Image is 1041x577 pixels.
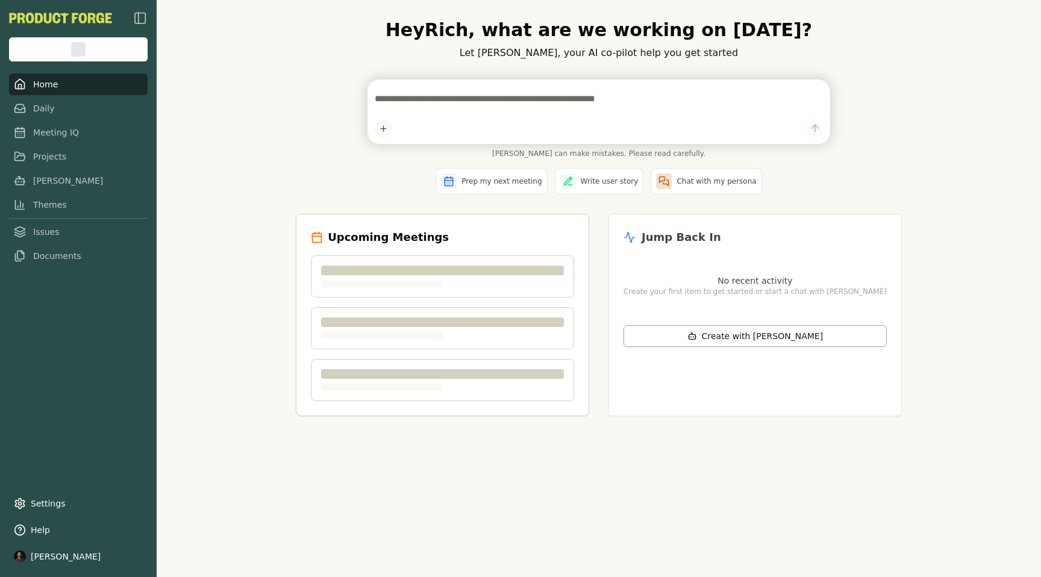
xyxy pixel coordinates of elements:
span: [PERSON_NAME] can make mistakes. Please read carefully. [367,149,830,158]
button: Help [9,519,148,541]
a: Daily [9,98,148,119]
a: Documents [9,245,148,267]
span: Create with [PERSON_NAME] [702,330,823,342]
button: Write user story [555,168,644,195]
button: Create with [PERSON_NAME] [624,325,887,347]
button: PF-Logo [9,13,112,23]
img: sidebar [133,11,148,25]
h2: Jump Back In [642,229,721,246]
button: Close Sidebar [133,11,148,25]
a: Meeting IQ [9,122,148,143]
span: Chat with my persona [677,176,756,186]
p: Let [PERSON_NAME], your AI co-pilot help you get started [296,46,902,60]
p: Create your first item to get started or start a chat with [PERSON_NAME] [624,287,887,296]
button: [PERSON_NAME] [9,546,148,567]
button: Send message [807,120,823,137]
button: Chat with my persona [651,168,761,195]
a: Settings [9,493,148,514]
img: profile [14,550,26,563]
a: Themes [9,194,148,216]
span: Prep my next meeting [461,176,542,186]
h1: Hey Rich , what are we working on [DATE]? [296,19,902,41]
button: Prep my next meeting [436,168,547,195]
a: Home [9,73,148,95]
img: Product Forge [9,13,112,23]
h2: Upcoming Meetings [328,229,449,246]
a: Projects [9,146,148,167]
span: Write user story [581,176,639,186]
button: Add content to chat [375,120,392,137]
p: No recent activity [624,275,887,287]
a: [PERSON_NAME] [9,170,148,192]
a: Issues [9,221,148,243]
